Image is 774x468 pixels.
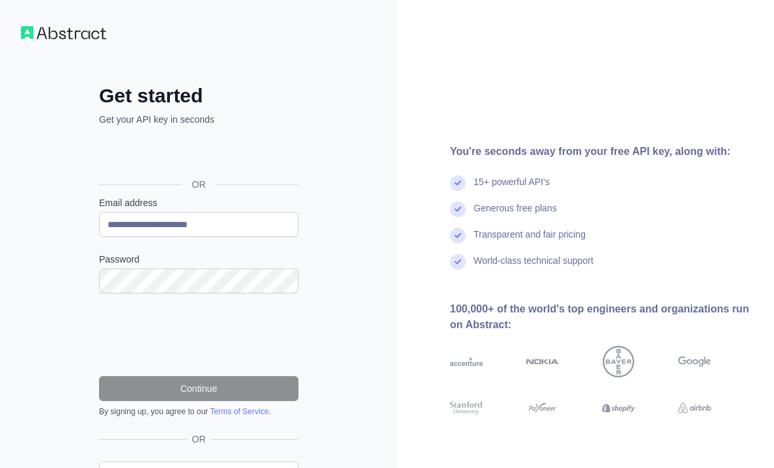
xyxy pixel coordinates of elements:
[450,301,753,333] div: 100,000+ of the world's top engineers and organizations run on Abstract:
[21,26,106,39] img: Workflow
[678,346,711,377] img: google
[92,140,302,169] iframe: Sign in with Google Button
[210,407,268,416] a: Terms of Service
[99,113,298,126] p: Get your API key in seconds
[99,140,296,169] div: Sign in with Google. Opens in new tab
[450,144,753,160] div: You're seconds away from your free API key, along with:
[450,202,466,217] img: check mark
[450,175,466,191] img: check mark
[474,202,557,228] div: Generous free plans
[450,400,483,416] img: stanford university
[526,346,559,377] img: nokia
[474,175,550,202] div: 15+ powerful API's
[99,406,298,417] div: By signing up, you agree to our .
[526,400,559,416] img: payoneer
[474,254,594,280] div: World-class technical support
[678,400,711,416] img: airbnb
[99,253,298,266] label: Password
[99,84,298,108] h2: Get started
[450,254,466,270] img: check mark
[603,346,634,377] img: bayer
[182,178,216,191] span: OR
[450,346,483,377] img: accenture
[187,433,211,446] span: OR
[99,196,298,209] label: Email address
[99,376,298,401] button: Continue
[602,400,635,416] img: shopify
[450,228,466,244] img: check mark
[99,309,298,360] iframe: reCAPTCHA
[474,228,586,254] div: Transparent and fair pricing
